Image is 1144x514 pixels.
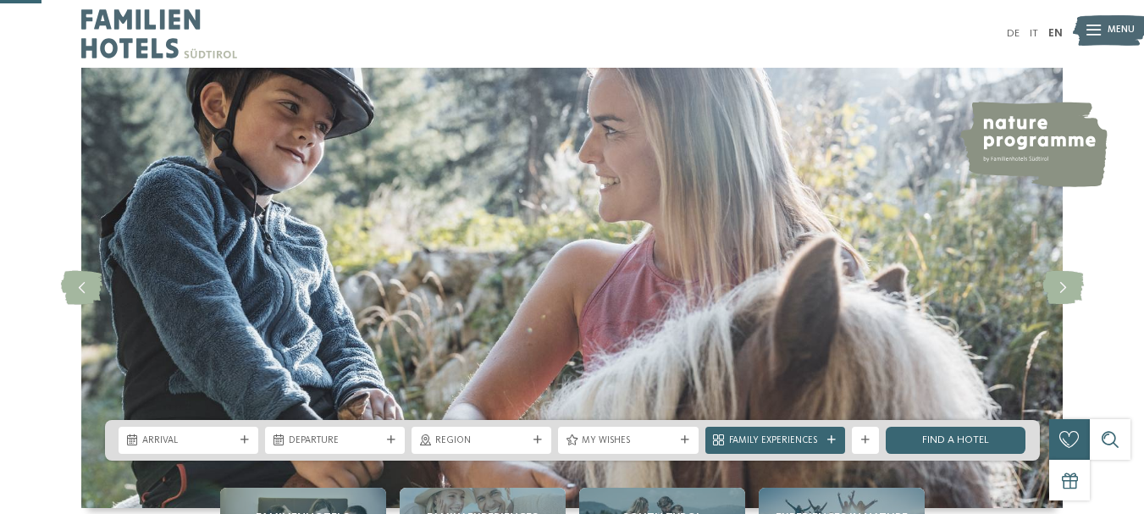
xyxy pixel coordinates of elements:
span: Arrival [142,434,235,448]
img: Familienhotels Südtirol: The happy family places! [81,68,1063,508]
img: nature programme by Familienhotels Südtirol [959,102,1108,187]
span: Family Experiences [729,434,821,448]
a: IT [1030,28,1038,39]
a: EN [1048,28,1063,39]
a: DE [1007,28,1020,39]
span: My wishes [582,434,674,448]
span: Region [435,434,528,448]
span: Departure [289,434,381,448]
span: Menu [1108,24,1135,37]
a: Find a hotel [886,427,1025,454]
